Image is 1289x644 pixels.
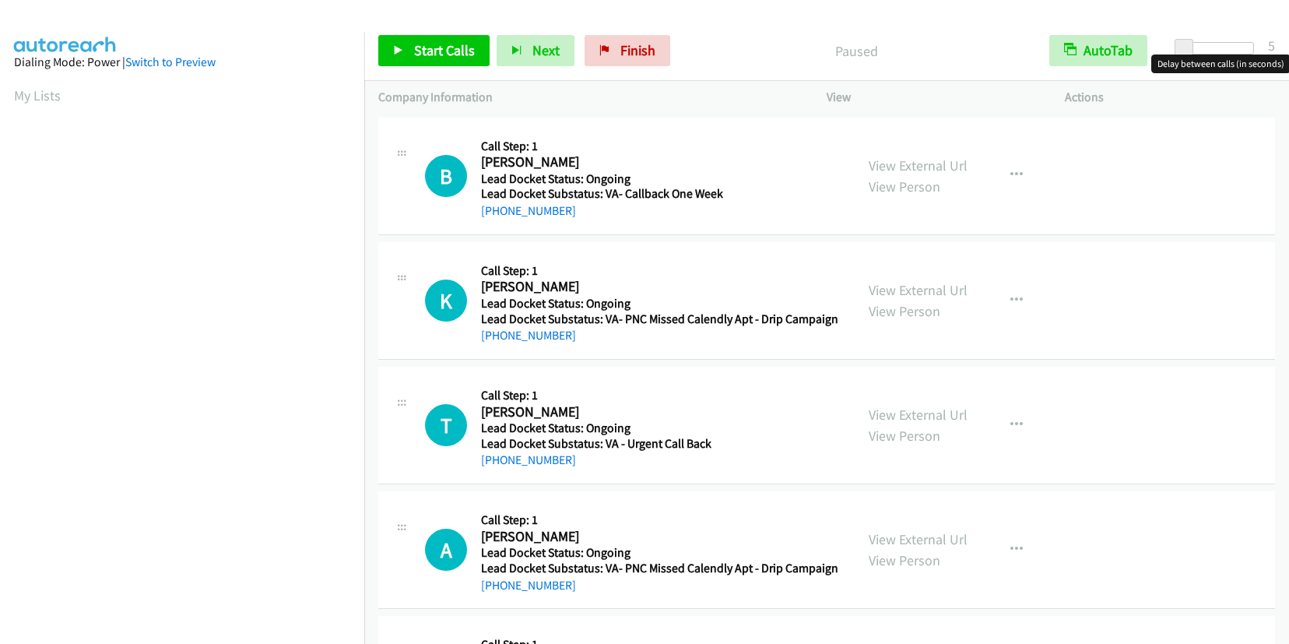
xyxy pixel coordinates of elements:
[481,452,576,467] a: [PHONE_NUMBER]
[481,296,838,311] h5: Lead Docket Status: Ongoing
[532,41,560,59] span: Next
[481,561,838,576] h5: Lead Docket Substatus: VA- PNC Missed Calendly Apt - Drip Campaign
[869,157,968,174] a: View External Url
[425,404,467,446] div: The call is yet to be attempted
[425,155,467,197] h1: B
[1268,35,1275,56] div: 5
[481,421,833,436] h5: Lead Docket Status: Ongoing
[481,203,576,218] a: [PHONE_NUMBER]
[869,302,940,320] a: View Person
[425,280,467,322] h1: K
[869,530,968,548] a: View External Url
[481,278,833,296] h2: [PERSON_NAME]
[497,35,574,66] button: Next
[481,139,833,154] h5: Call Step: 1
[869,551,940,569] a: View Person
[14,86,61,104] a: My Lists
[481,403,833,421] h2: [PERSON_NAME]
[481,578,576,593] a: [PHONE_NUMBER]
[691,40,1021,62] p: Paused
[585,35,670,66] a: Finish
[425,155,467,197] div: The call is yet to be attempted
[827,88,1037,107] p: View
[869,427,940,445] a: View Person
[481,153,833,171] h2: [PERSON_NAME]
[481,186,833,202] h5: Lead Docket Substatus: VA- Callback One Week
[481,311,838,327] h5: Lead Docket Substatus: VA- PNC Missed Calendly Apt - Drip Campaign
[869,178,940,195] a: View Person
[481,436,833,452] h5: Lead Docket Substatus: VA - Urgent Call Back
[481,512,838,528] h5: Call Step: 1
[620,41,655,59] span: Finish
[481,528,833,546] h2: [PERSON_NAME]
[1049,35,1147,66] button: AutoTab
[14,53,350,72] div: Dialing Mode: Power |
[125,55,216,69] a: Switch to Preview
[481,328,576,343] a: [PHONE_NUMBER]
[378,35,490,66] a: Start Calls
[481,263,838,279] h5: Call Step: 1
[425,280,467,322] div: The call is yet to be attempted
[425,404,467,446] h1: T
[481,545,838,561] h5: Lead Docket Status: Ongoing
[869,406,968,424] a: View External Url
[1065,88,1275,107] p: Actions
[481,388,833,403] h5: Call Step: 1
[378,88,799,107] p: Company Information
[481,171,833,187] h5: Lead Docket Status: Ongoing
[414,41,475,59] span: Start Calls
[425,529,467,571] h1: A
[425,529,467,571] div: The call is yet to be attempted
[869,281,968,299] a: View External Url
